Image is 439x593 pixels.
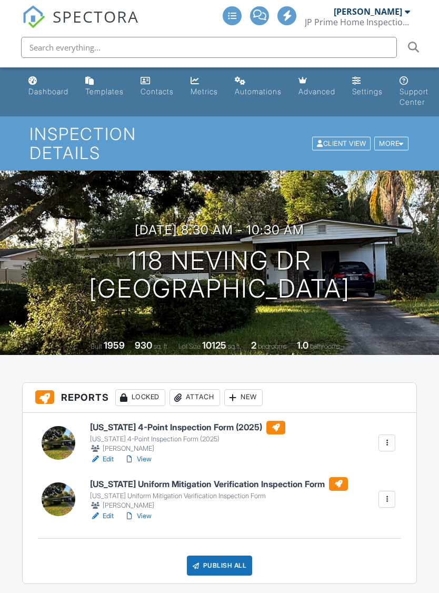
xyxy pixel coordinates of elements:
div: 10125 [202,340,226,351]
a: Client View [311,139,373,147]
div: [PERSON_NAME] [90,500,348,511]
a: [US_STATE] Uniform Mitigation Verification Inspection Form [US_STATE] Uniform Mitigation Verifica... [90,477,348,511]
div: Automations [235,87,282,96]
img: The Best Home Inspection Software - Spectora [22,5,45,28]
div: [US_STATE] Uniform Mitigation Verification Inspection Form [90,492,348,500]
span: sq. ft. [154,342,168,350]
div: JP Prime Home Inspection LLC [305,17,410,27]
h6: [US_STATE] Uniform Mitigation Verification Inspection Form [90,477,348,491]
div: Locked [115,389,165,406]
span: bathrooms [310,342,340,350]
div: Advanced [298,87,335,96]
a: Contacts [136,72,178,102]
h3: [DATE] 8:30 am - 10:30 am [135,223,304,237]
a: Advanced [294,72,340,102]
a: Templates [81,72,128,102]
div: Client View [312,136,371,151]
div: Contacts [141,87,174,96]
a: Edit [90,511,114,521]
div: Settings [352,87,383,96]
div: 930 [135,340,152,351]
a: View [124,511,152,521]
a: View [124,454,152,464]
span: bedrooms [258,342,287,350]
div: [US_STATE] 4-Point Inspection Form (2025) [90,435,285,443]
div: 2 [251,340,256,351]
div: Dashboard [28,87,68,96]
a: SPECTORA [22,14,139,36]
div: 1.0 [297,340,308,351]
input: Search everything... [21,37,397,58]
div: Publish All [187,556,253,576]
div: New [224,389,263,406]
h1: 118 Neving Dr [GEOGRAPHIC_DATA] [89,247,350,303]
span: sq.ft. [228,342,241,350]
a: Automations (Basic) [231,72,286,102]
a: Dashboard [24,72,73,102]
a: [US_STATE] 4-Point Inspection Form (2025) [US_STATE] 4-Point Inspection Form (2025) [PERSON_NAME] [90,421,285,454]
span: Lot Size [178,342,201,350]
div: Metrics [191,87,218,96]
a: Support Center [395,72,433,112]
div: 1959 [104,340,125,351]
div: Attach [169,389,220,406]
a: Metrics [186,72,222,102]
span: SPECTORA [53,5,139,27]
div: Templates [85,87,124,96]
span: Built [91,342,102,350]
h1: Inspection Details [29,125,410,162]
h6: [US_STATE] 4-Point Inspection Form (2025) [90,421,285,434]
div: [PERSON_NAME] [334,6,402,17]
h3: Reports [23,383,417,413]
a: Settings [348,72,387,102]
div: More [374,136,408,151]
div: [PERSON_NAME] [90,443,285,454]
a: Edit [90,454,114,464]
div: Support Center [400,87,428,106]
